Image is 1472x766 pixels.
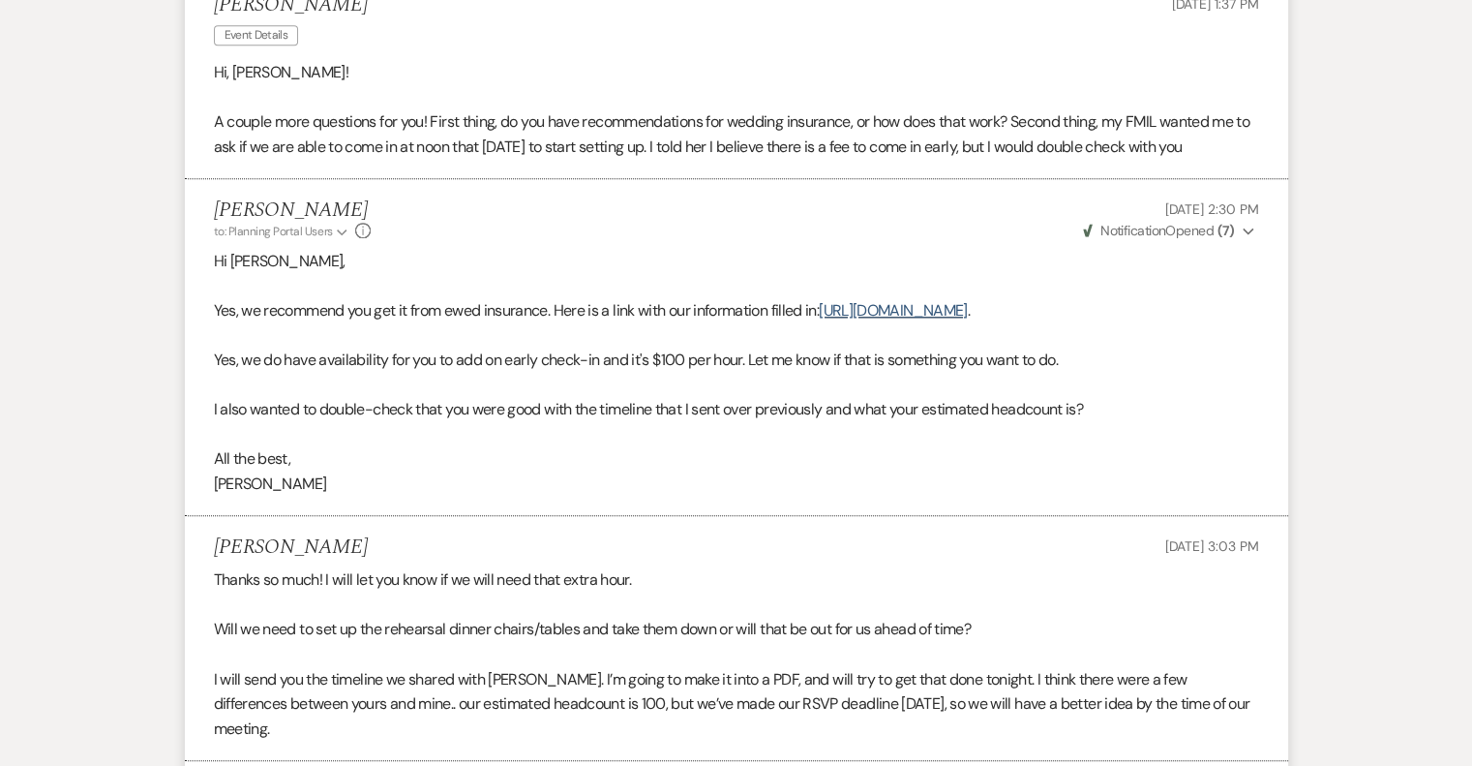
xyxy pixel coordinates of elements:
a: [URL][DOMAIN_NAME] [819,300,967,321]
strong: ( 7 ) [1217,222,1234,239]
span: to: Planning Portal Users [214,224,333,239]
span: [DATE] 2:30 PM [1164,200,1258,218]
p: I also wanted to double-check that you were good with the timeline that I sent over previously an... [214,397,1259,422]
p: Thanks so much! I will let you know if we will need that extra hour. [214,567,1259,593]
p: [PERSON_NAME] [214,472,1259,497]
h5: [PERSON_NAME] [214,536,368,560]
span: Event Details [214,25,299,46]
h5: [PERSON_NAME] [214,199,372,223]
p: Hi [PERSON_NAME], [214,249,1259,274]
p: A couple more questions for you! First thing, do you have recommendations for wedding insurance, ... [214,109,1259,159]
p: Hi, [PERSON_NAME]! [214,60,1259,85]
p: Will we need to set up the rehearsal dinner chairs/tables and take them down or will that be out ... [214,617,1259,642]
p: I will send you the timeline we shared with [PERSON_NAME]. I’m going to make it into a PDF, and w... [214,667,1259,742]
p: Yes, we recommend you get it from ewed insurance. Here is a link with our information filled in: . [214,298,1259,323]
button: NotificationOpened (7) [1080,221,1259,241]
p: All the best, [214,446,1259,472]
span: [DATE] 3:03 PM [1164,537,1258,555]
button: to: Planning Portal Users [214,223,351,240]
span: Opened [1083,222,1235,239]
p: Yes, we do have availability for you to add on early check-in and it's $100 per hour. Let me know... [214,348,1259,373]
span: Notification [1100,222,1165,239]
